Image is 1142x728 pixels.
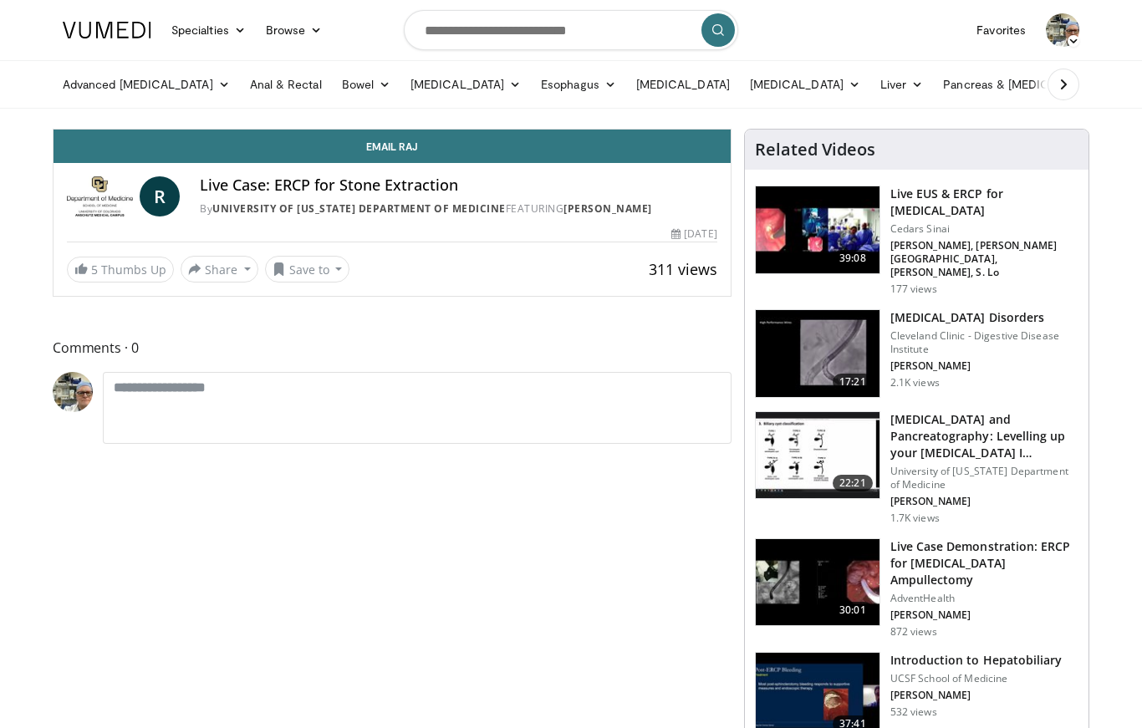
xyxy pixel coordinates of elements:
[67,257,174,283] a: 5 Thumbs Up
[181,256,258,283] button: Share
[755,538,1078,639] a: 30:01 Live Case Demonstration: ERCP for [MEDICAL_DATA] Ampullectomy AdventHealth [PERSON_NAME] 87...
[890,376,940,389] p: 2.1K views
[890,495,1078,508] p: [PERSON_NAME]
[933,68,1129,101] a: Pancreas & [MEDICAL_DATA]
[890,411,1078,461] h3: [MEDICAL_DATA] and Pancreatography: Levelling up your [MEDICAL_DATA] I…
[91,262,98,277] span: 5
[755,309,1078,398] a: 17:21 [MEDICAL_DATA] Disorders Cleveland Clinic - Digestive Disease Institute [PERSON_NAME] 2.1K ...
[53,372,93,412] img: Avatar
[890,652,1063,669] h3: Introduction to Hepatobiliary
[890,329,1078,356] p: Cleveland Clinic - Digestive Disease Institute
[890,538,1078,588] h3: Live Case Demonstration: ERCP for [MEDICAL_DATA] Ampullectomy
[890,689,1063,702] p: [PERSON_NAME]
[890,239,1078,279] p: [PERSON_NAME], [PERSON_NAME][GEOGRAPHIC_DATA], [PERSON_NAME], S. Lo
[67,176,133,216] img: University of Colorado Department of Medicine
[53,68,240,101] a: Advanced [MEDICAL_DATA]
[671,227,716,242] div: [DATE]
[756,186,879,273] img: 988aa6cd-5af5-4b12-ac8b-5ddcd403959d.150x105_q85_crop-smart_upscale.jpg
[890,359,1078,373] p: [PERSON_NAME]
[265,256,350,283] button: Save to
[890,608,1078,622] p: [PERSON_NAME]
[755,140,875,160] h4: Related Videos
[531,68,626,101] a: Esophagus
[161,13,256,47] a: Specialties
[53,337,732,359] span: Comments 0
[756,412,879,499] img: f2a564ac-f79a-4a91-bf7b-b84a8cb0f685.150x105_q85_crop-smart_upscale.jpg
[833,602,873,619] span: 30:01
[890,672,1063,685] p: UCSF School of Medicine
[563,201,652,216] a: [PERSON_NAME]
[400,68,531,101] a: [MEDICAL_DATA]
[756,539,879,626] img: c905f428-65a4-466b-98f4-93ef87bbd5d5.150x105_q85_crop-smart_upscale.jpg
[332,68,400,101] a: Bowel
[140,176,180,216] a: R
[833,374,873,390] span: 17:21
[833,475,873,491] span: 22:21
[256,13,333,47] a: Browse
[755,411,1078,525] a: 22:21 [MEDICAL_DATA] and Pancreatography: Levelling up your [MEDICAL_DATA] I… University of [US_S...
[626,68,740,101] a: [MEDICAL_DATA]
[966,13,1036,47] a: Favorites
[756,310,879,397] img: 2be06fa1-8f42-4bab-b66d-9367dd3d8d02.150x105_q85_crop-smart_upscale.jpg
[740,68,870,101] a: [MEDICAL_DATA]
[890,309,1078,326] h3: [MEDICAL_DATA] Disorders
[200,176,716,195] h4: Live Case: ERCP for Stone Extraction
[212,201,506,216] a: University of [US_STATE] Department of Medicine
[890,222,1078,236] p: Cedars Sinai
[240,68,332,101] a: Anal & Rectal
[404,10,738,50] input: Search topics, interventions
[54,130,731,163] a: Email Raj
[890,625,937,639] p: 872 views
[833,250,873,267] span: 39:08
[63,22,151,38] img: VuMedi Logo
[890,512,940,525] p: 1.7K views
[755,186,1078,296] a: 39:08 Live EUS & ERCP for [MEDICAL_DATA] Cedars Sinai [PERSON_NAME], [PERSON_NAME][GEOGRAPHIC_DAT...
[890,186,1078,219] h3: Live EUS & ERCP for [MEDICAL_DATA]
[649,259,717,279] span: 311 views
[890,592,1078,605] p: AdventHealth
[890,705,937,719] p: 532 views
[1046,13,1079,47] img: Avatar
[200,201,716,216] div: By FEATURING
[890,465,1078,491] p: University of [US_STATE] Department of Medicine
[870,68,933,101] a: Liver
[890,283,937,296] p: 177 views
